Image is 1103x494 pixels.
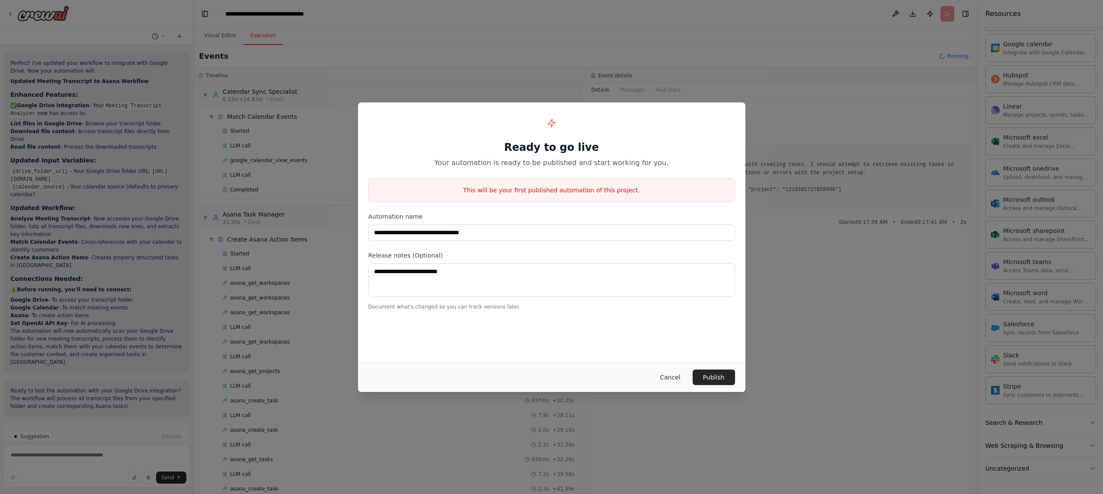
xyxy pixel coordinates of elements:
[368,212,735,221] label: Automation name
[368,303,735,310] p: Document what's changed so you can track versions later.
[368,251,735,260] label: Release notes (Optional)
[368,158,735,168] p: Your automation is ready to be published and start working for you.
[693,370,735,385] button: Publish
[369,186,735,194] p: This will be your first published automation of this project.
[368,140,735,154] h1: Ready to go live
[653,370,687,385] button: Cancel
